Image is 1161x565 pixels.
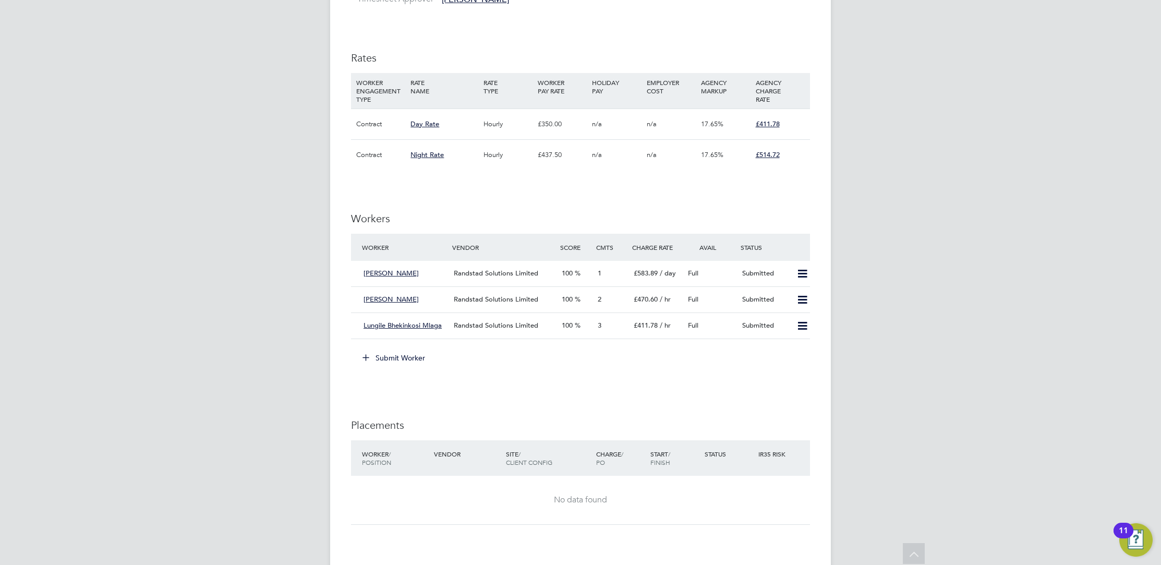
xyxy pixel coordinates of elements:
[592,119,602,128] span: n/a
[630,238,684,257] div: Charge Rate
[660,295,671,304] span: / hr
[660,269,676,278] span: / day
[354,73,408,109] div: WORKER ENGAGEMENT TYPE
[738,291,792,308] div: Submitted
[756,444,792,463] div: IR35 Risk
[558,238,594,257] div: Score
[481,73,535,100] div: RATE TYPE
[701,150,723,159] span: 17.65%
[634,269,658,278] span: £583.89
[354,109,408,139] div: Contract
[756,119,780,128] span: £411.78
[408,73,480,100] div: RATE NAME
[660,321,671,330] span: / hr
[688,321,698,330] span: Full
[562,269,573,278] span: 100
[562,321,573,330] span: 100
[506,450,552,466] span: / Client Config
[650,450,670,466] span: / Finish
[359,444,431,472] div: Worker
[481,109,535,139] div: Hourly
[647,150,657,159] span: n/a
[562,295,573,304] span: 100
[592,150,602,159] span: n/a
[738,265,792,282] div: Submitted
[738,238,810,257] div: Status
[410,119,439,128] span: Day Rate
[594,238,630,257] div: Cmts
[355,350,433,366] button: Submit Worker
[688,295,698,304] span: Full
[589,73,644,100] div: HOLIDAY PAY
[698,73,753,100] div: AGENCY MARKUP
[753,73,807,109] div: AGENCY CHARGE RATE
[359,238,450,257] div: Worker
[634,321,658,330] span: £411.78
[361,495,800,506] div: No data found
[454,269,538,278] span: Randstad Solutions Limited
[598,269,601,278] span: 1
[738,317,792,334] div: Submitted
[594,444,648,472] div: Charge
[1119,523,1153,557] button: Open Resource Center, 11 new notifications
[481,140,535,170] div: Hourly
[702,444,756,463] div: Status
[596,450,623,466] span: / PO
[364,269,419,278] span: [PERSON_NAME]
[647,119,657,128] span: n/a
[535,109,589,139] div: £350.00
[351,418,810,432] h3: Placements
[351,51,810,65] h3: Rates
[364,321,442,330] span: Lungile Bhekinkosi Mlaga
[688,269,698,278] span: Full
[634,295,658,304] span: £470.60
[701,119,723,128] span: 17.65%
[1119,531,1128,544] div: 11
[450,238,558,257] div: Vendor
[410,150,444,159] span: Night Rate
[362,450,391,466] span: / Position
[598,321,601,330] span: 3
[756,150,780,159] span: £514.72
[684,238,738,257] div: Avail
[364,295,419,304] span: [PERSON_NAME]
[454,321,538,330] span: Randstad Solutions Limited
[503,444,594,472] div: Site
[354,140,408,170] div: Contract
[431,444,503,463] div: Vendor
[535,73,589,100] div: WORKER PAY RATE
[598,295,601,304] span: 2
[644,73,698,100] div: EMPLOYER COST
[454,295,538,304] span: Randstad Solutions Limited
[648,444,702,472] div: Start
[535,140,589,170] div: £437.50
[351,212,810,225] h3: Workers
